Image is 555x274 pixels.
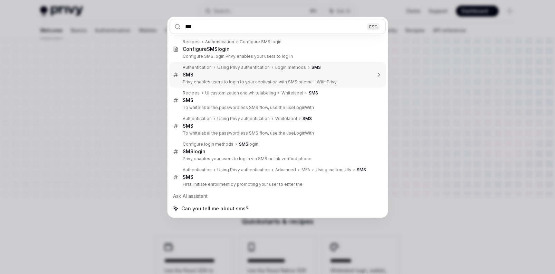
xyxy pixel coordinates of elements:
div: Using Privy authentication [217,116,270,121]
b: SMS [183,174,193,180]
div: Configure login methods [183,141,233,147]
div: Using Privy authentication [217,167,270,173]
div: login [239,141,258,147]
div: UI customization and whitelabeling [205,90,276,96]
p: First, initiate enrollment by prompting your user to enter the [183,182,371,187]
b: SMS [309,90,318,95]
div: Authentication [183,65,212,70]
b: SMS [303,116,312,121]
div: login [183,148,205,155]
div: MFA [302,167,310,173]
b: SMS [312,65,321,70]
p: Privy enables users to login to your application with SMS or email. With Privy, [183,79,371,85]
b: SMS [357,167,366,172]
div: Recipes [183,90,200,96]
div: Advanced [275,167,296,173]
div: Configure login [183,46,230,52]
p: Privy enables your users to log in via SMS or link verified phone [183,156,371,162]
div: Authentication [183,116,212,121]
b: SMS [183,72,193,77]
span: Can you tell me about sms? [181,205,248,212]
div: Configure SMS login [240,39,281,45]
div: Recipes [183,39,200,45]
div: Whitelabel [275,116,297,121]
b: SMS [239,141,248,147]
b: SMS [183,123,193,129]
div: Authentication [183,167,212,173]
p: To whitelabel the passwordless SMS flow, use the useLoginWith [183,105,371,110]
b: SMS [183,97,193,103]
b: SMS [183,148,193,154]
div: Login methods [275,65,306,70]
div: Using Privy authentication [217,65,270,70]
div: ESC [367,23,380,30]
div: Ask AI assistant [170,190,386,202]
div: Authentication [205,39,234,45]
p: Configure SMS login Privy enables your users to log in [183,54,371,59]
p: To whitelabel the passwordless SMS flow, use the useLoginWith [183,130,371,136]
div: Whitelabel [281,90,303,96]
div: Using custom UIs [316,167,351,173]
b: SMS [207,46,218,52]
